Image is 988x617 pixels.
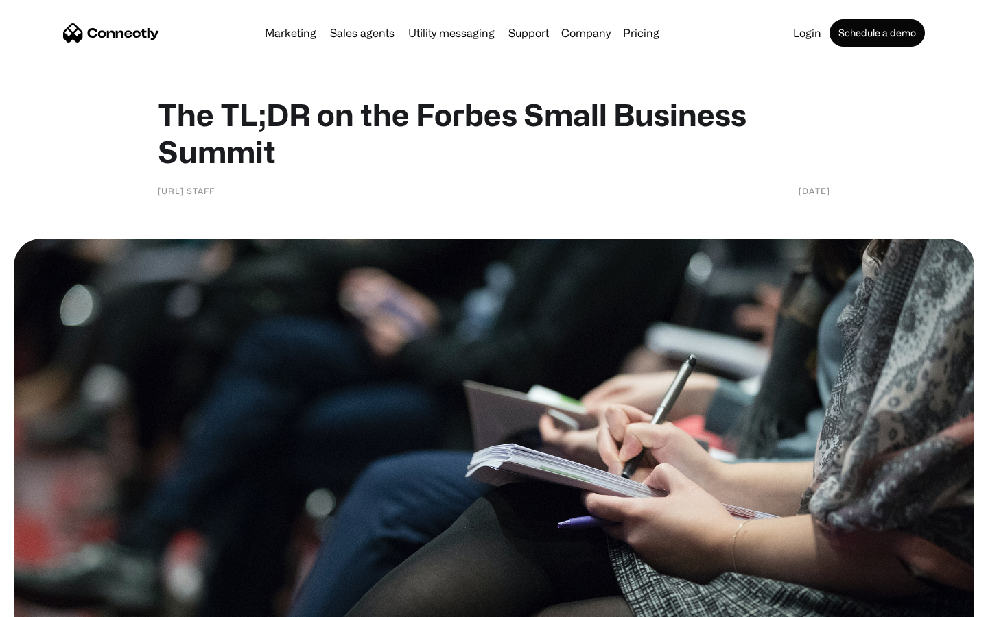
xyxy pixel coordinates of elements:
[403,27,500,38] a: Utility messaging
[557,23,615,43] div: Company
[325,27,400,38] a: Sales agents
[788,27,827,38] a: Login
[561,23,611,43] div: Company
[63,23,159,43] a: home
[14,593,82,612] aside: Language selected: English
[158,184,215,197] div: [URL] Staff
[830,19,925,47] a: Schedule a demo
[158,96,830,170] h1: The TL;DR on the Forbes Small Business Summit
[799,184,830,197] div: [DATE]
[617,27,665,38] a: Pricing
[259,27,322,38] a: Marketing
[27,593,82,612] ul: Language list
[503,27,554,38] a: Support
